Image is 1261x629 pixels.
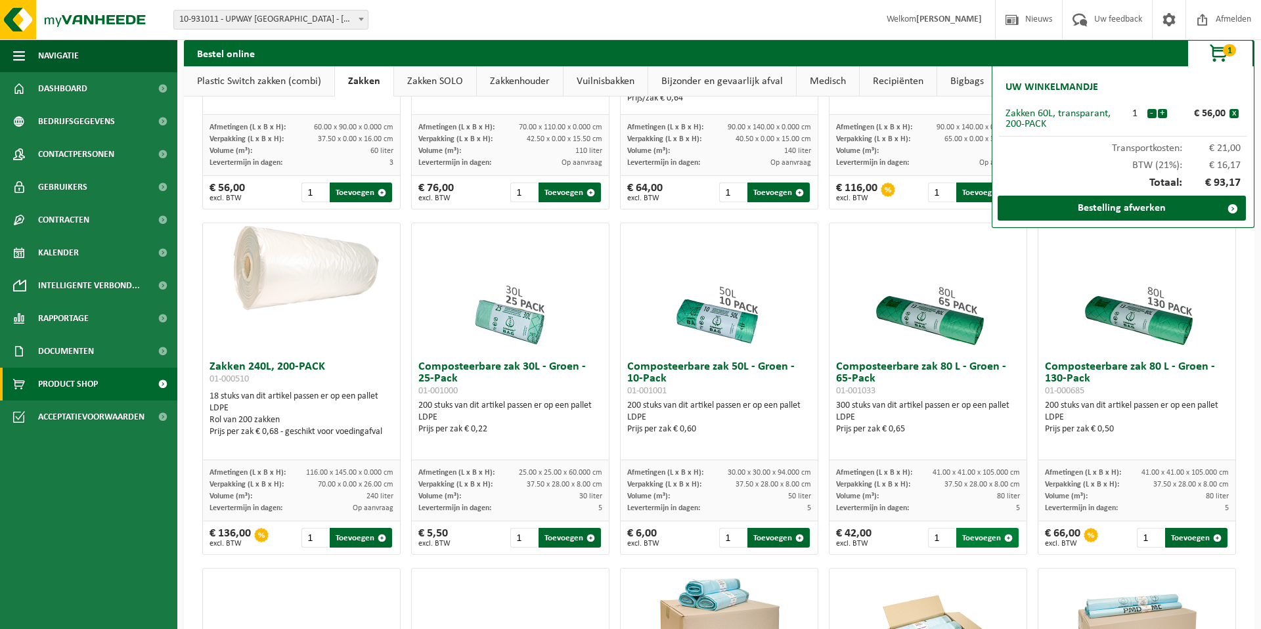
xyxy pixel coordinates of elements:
[418,386,458,396] span: 01-001000
[184,40,268,66] h2: Bestel online
[579,492,602,500] span: 30 liter
[519,123,602,131] span: 70.00 x 110.00 x 0.000 cm
[330,528,392,548] button: Toevoegen
[370,147,393,155] span: 60 liter
[38,236,79,269] span: Kalender
[1165,528,1228,548] button: Toevoegen
[1153,481,1229,488] span: 37.50 x 28.00 x 8.00 cm
[1045,492,1088,500] span: Volume (m³):
[836,123,912,131] span: Afmetingen (L x B x H):
[575,147,602,155] span: 110 liter
[418,123,495,131] span: Afmetingen (L x B x H):
[998,196,1246,221] a: Bestelling afwerken
[210,135,284,143] span: Verpakking (L x B x H):
[999,73,1105,102] h2: Uw winkelmandje
[836,194,877,202] span: excl. BTW
[997,492,1020,500] span: 80 liter
[1182,143,1241,154] span: € 21,00
[527,135,602,143] span: 42.50 x 0.00 x 15.50 cm
[174,11,368,29] span: 10-931011 - UPWAY BELGIUM - MECHELEN
[1170,108,1229,119] div: € 56,00
[366,492,393,500] span: 240 liter
[210,374,249,384] span: 01-000510
[418,361,602,397] h3: Composteerbare zak 30L - Groen - 25-Pack
[203,223,400,322] img: 01-000510
[418,135,493,143] span: Verpakking (L x B x H):
[928,183,955,202] input: 1
[418,147,461,155] span: Volume (m³):
[747,183,810,202] button: Toevoegen
[418,183,454,202] div: € 76,00
[860,66,937,97] a: Recipiënten
[418,540,451,548] span: excl. BTW
[1147,109,1157,118] button: -
[210,504,282,512] span: Levertermijn in dagen:
[944,481,1020,488] span: 37.50 x 28.00 x 8.00 cm
[944,135,1020,143] span: 65.00 x 0.00 x 30.00 cm
[956,183,1019,202] button: Toevoegen
[210,361,393,387] h3: Zakken 240L, 200-PACK
[719,528,746,548] input: 1
[1045,412,1229,423] div: LDPE
[1045,504,1118,512] span: Levertermijn in dagen:
[719,183,746,202] input: 1
[1182,177,1241,189] span: € 93,17
[210,194,245,202] span: excl. BTW
[1187,40,1253,66] button: 1
[728,123,811,131] span: 90.00 x 140.00 x 0.000 cm
[1141,469,1229,477] span: 41.00 x 41.00 x 105.000 cm
[784,147,811,155] span: 140 liter
[210,147,252,155] span: Volume (m³):
[306,469,393,477] span: 116.00 x 145.00 x 0.000 cm
[999,171,1247,196] div: Totaal:
[184,66,334,97] a: Plastic Switch zakken (combi)
[836,361,1020,397] h3: Composteerbare zak 80 L - Groen - 65-Pack
[836,504,909,512] span: Levertermijn in dagen:
[210,159,282,167] span: Levertermijn in dagen:
[510,528,537,548] input: 1
[1206,492,1229,500] span: 80 liter
[38,39,79,72] span: Navigatie
[928,528,955,548] input: 1
[418,159,491,167] span: Levertermijn in dagen:
[736,135,811,143] span: 40.50 x 0.00 x 15.00 cm
[747,528,810,548] button: Toevoegen
[318,481,393,488] span: 70.00 x 0.00 x 26.00 cm
[797,66,859,97] a: Medisch
[627,528,659,548] div: € 6,00
[933,469,1020,477] span: 41.00 x 41.00 x 105.000 cm
[210,391,393,438] div: 18 stuks van dit artikel passen er op een pallet
[627,123,703,131] span: Afmetingen (L x B x H):
[627,147,670,155] span: Volume (m³):
[389,159,393,167] span: 3
[627,386,667,396] span: 01-001001
[598,504,602,512] span: 5
[627,492,670,500] span: Volume (m³):
[38,368,98,401] span: Product Shop
[770,159,811,167] span: Op aanvraag
[862,223,994,355] img: 01-001033
[653,223,785,355] img: 01-001001
[314,123,393,131] span: 60.00 x 90.00 x 0.000 cm
[1045,528,1080,548] div: € 66,00
[418,469,495,477] span: Afmetingen (L x B x H):
[627,361,811,397] h3: Composteerbare zak 50L - Groen - 10-Pack
[836,492,879,500] span: Volume (m³):
[1071,223,1203,355] img: 01-000685
[627,93,811,104] div: Prijs/zak € 0,64
[627,481,701,488] span: Verpakking (L x B x H):
[836,423,1020,435] div: Prijs per zak € 0,65
[1045,423,1229,435] div: Prijs per zak € 0,50
[1045,400,1229,435] div: 200 stuks van dit artikel passen er op een pallet
[38,105,115,138] span: Bedrijfsgegevens
[539,183,601,202] button: Toevoegen
[335,66,393,97] a: Zakken
[173,10,368,30] span: 10-931011 - UPWAY BELGIUM - MECHELEN
[210,426,393,438] div: Prijs per zak € 0,68 - geschikt voor voedingafval
[916,14,982,24] strong: [PERSON_NAME]
[836,135,910,143] span: Verpakking (L x B x H):
[836,183,877,202] div: € 116,00
[418,412,602,423] div: LDPE
[836,386,875,396] span: 01-001033
[539,528,601,548] button: Toevoegen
